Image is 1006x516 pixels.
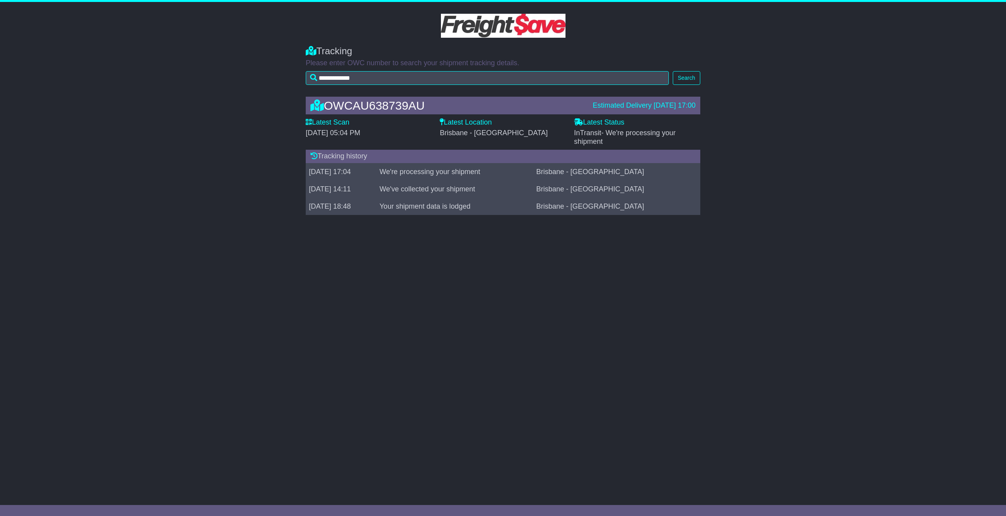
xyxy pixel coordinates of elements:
[306,129,360,137] span: [DATE] 05:04 PM
[673,71,700,85] button: Search
[574,129,676,145] span: - We're processing your shipment
[574,129,676,145] span: InTransit
[306,198,376,215] td: [DATE] 18:48
[533,180,700,198] td: Brisbane - [GEOGRAPHIC_DATA]
[306,163,376,180] td: [DATE] 17:04
[376,198,533,215] td: Your shipment data is lodged
[440,129,547,137] span: Brisbane - [GEOGRAPHIC_DATA]
[306,150,700,163] div: Tracking history
[306,118,349,127] label: Latest Scan
[574,118,624,127] label: Latest Status
[440,118,492,127] label: Latest Location
[306,180,376,198] td: [DATE] 14:11
[307,99,589,112] div: OWCAU638739AU
[593,101,696,110] div: Estimated Delivery [DATE] 17:00
[533,163,700,180] td: Brisbane - [GEOGRAPHIC_DATA]
[306,46,700,57] div: Tracking
[441,14,565,38] img: Light
[376,163,533,180] td: We're processing your shipment
[306,59,700,68] p: Please enter OWC number to search your shipment tracking details.
[533,198,700,215] td: Brisbane - [GEOGRAPHIC_DATA]
[376,180,533,198] td: We've collected your shipment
